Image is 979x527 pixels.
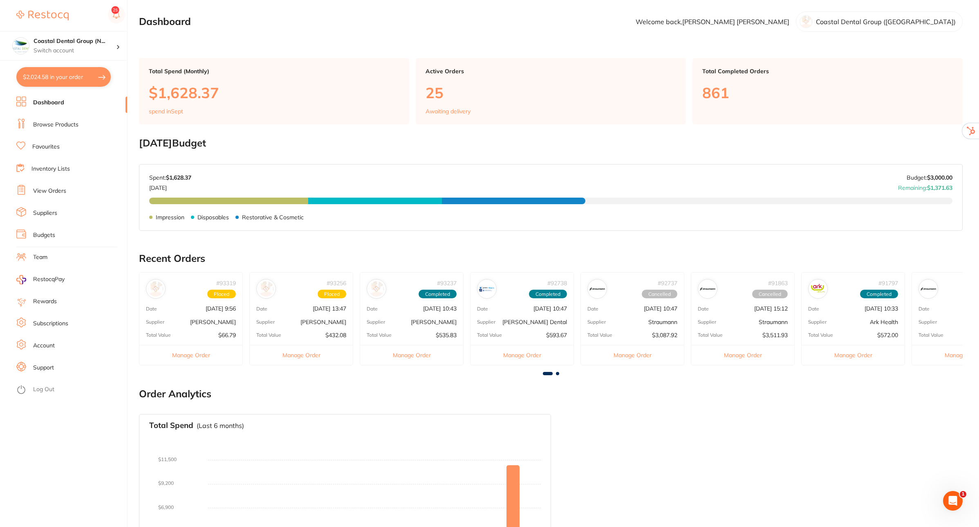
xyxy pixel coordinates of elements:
p: # 93256 [327,280,346,286]
a: Support [33,364,54,372]
p: Supplier [587,319,606,325]
p: Spent: [149,174,191,181]
p: Total Value [587,332,612,338]
p: [PERSON_NAME] [190,319,236,325]
p: # 91797 [878,280,898,286]
a: Account [33,342,55,350]
p: Date [146,306,157,312]
p: # 91863 [768,280,788,286]
p: [PERSON_NAME] Dental [502,319,567,325]
p: # 92737 [658,280,677,286]
p: (Last 6 months) [197,422,244,429]
p: Total Value [146,332,171,338]
iframe: Intercom live chat [943,491,963,511]
h2: Dashboard [139,16,191,27]
p: Date [477,306,488,312]
p: [DATE] 15:12 [754,305,788,312]
a: Budgets [33,231,55,239]
p: Total Value [698,332,723,338]
img: Coastal Dental Group (Newcastle) [13,38,29,54]
p: [DATE] 10:43 [423,305,457,312]
span: Placed [207,290,236,299]
span: Completed [860,290,898,299]
p: Remaining: [898,181,952,191]
p: $3,087.92 [652,332,677,338]
p: Coastal Dental Group ([GEOGRAPHIC_DATA]) [816,18,956,25]
p: $572.00 [877,332,898,338]
img: Straumann [921,281,936,297]
p: Total Value [477,332,502,338]
a: Inventory Lists [31,165,70,173]
a: RestocqPay [16,275,65,284]
p: $535.83 [436,332,457,338]
button: $2,024.58 in your order [16,67,111,87]
p: # 92738 [547,280,567,286]
p: $1,628.37 [149,84,399,101]
p: Active Orders [426,68,676,74]
p: Restorative & Cosmetic [242,214,304,221]
span: Cancelled [642,290,677,299]
h3: Total Spend [149,421,193,430]
img: Henry Schein Halas [258,281,274,297]
p: Supplier [477,319,495,325]
p: [DATE] 9:56 [206,305,236,312]
span: Completed [529,290,567,299]
p: Straumann [648,319,677,325]
img: Restocq Logo [16,11,69,20]
p: Awaiting delivery [426,108,470,115]
p: $66.79 [218,332,236,338]
p: Total Completed Orders [702,68,953,74]
span: Completed [419,290,457,299]
h2: Order Analytics [139,388,963,400]
a: Team [33,253,47,261]
button: Log Out [16,383,125,396]
p: Date [698,306,709,312]
p: Supplier [919,319,937,325]
a: Active Orders25Awaiting delivery [416,58,686,124]
p: Switch account [34,47,116,55]
p: Supplier [256,319,275,325]
button: Manage Order [581,345,684,365]
p: Total Spend (Monthly) [149,68,399,74]
p: Impression [156,214,184,221]
p: $432.08 [325,332,346,338]
p: [DATE] 10:47 [644,305,677,312]
p: Disposables [197,214,229,221]
img: RestocqPay [16,275,26,284]
p: [PERSON_NAME] [411,319,457,325]
p: [PERSON_NAME] [300,319,346,325]
strong: $1,371.63 [927,184,952,191]
p: Supplier [146,319,164,325]
h2: Recent Orders [139,253,963,264]
p: Date [808,306,819,312]
p: Straumann [759,319,788,325]
a: Rewards [33,297,57,306]
p: $593.67 [546,332,567,338]
img: Straumann [700,281,715,297]
p: 25 [426,84,676,101]
p: [DATE] 10:47 [533,305,567,312]
img: Straumann [589,281,605,297]
h2: [DATE] Budget [139,137,963,149]
span: Placed [318,290,346,299]
img: Henry Schein Halas [148,281,164,297]
img: Ark Health [810,281,826,297]
a: View Orders [33,187,66,195]
strong: $1,628.37 [166,174,191,181]
p: Welcome back, [PERSON_NAME] [PERSON_NAME] [636,18,789,25]
a: Log Out [33,385,54,394]
p: Total Value [919,332,943,338]
p: [DATE] [149,181,191,191]
a: Browse Products [33,121,78,129]
a: Restocq Logo [16,6,69,25]
button: Manage Order [250,345,353,365]
p: Supplier [698,319,716,325]
a: Total Spend (Monthly)$1,628.37spend inSept [139,58,409,124]
p: [DATE] 10:33 [865,305,898,312]
span: Cancelled [752,290,788,299]
a: Suppliers [33,209,57,217]
button: Manage Order [802,345,905,365]
button: Manage Order [691,345,794,365]
span: RestocqPay [33,275,65,284]
p: Date [256,306,267,312]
